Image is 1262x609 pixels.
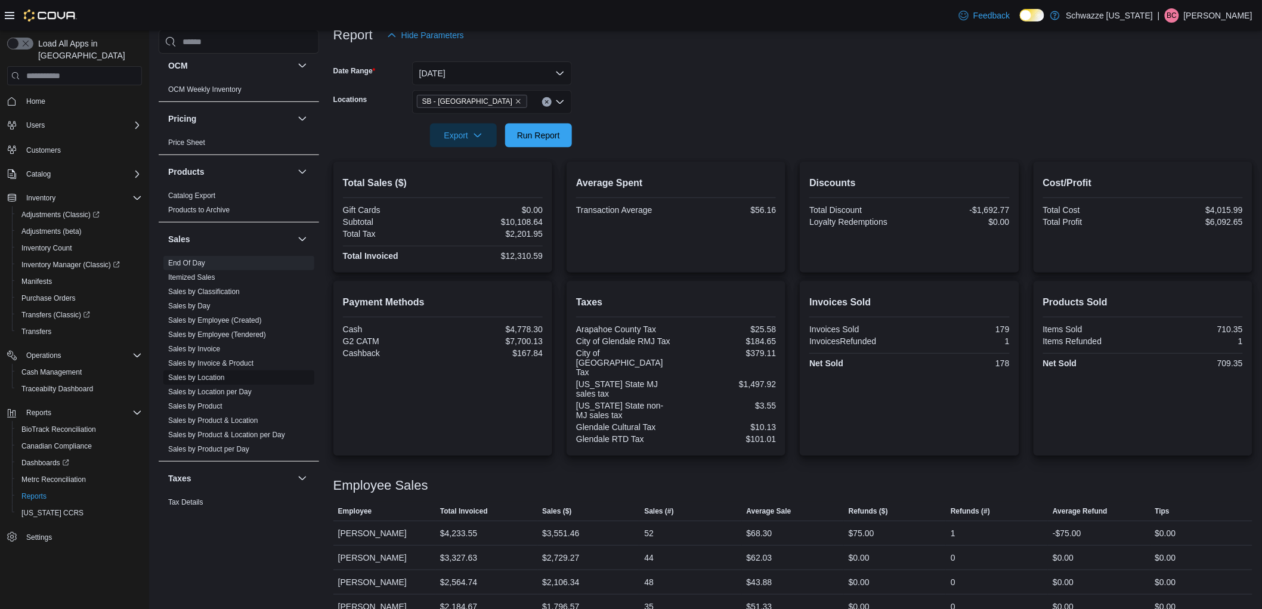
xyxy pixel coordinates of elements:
a: Home [21,94,50,109]
div: Glendale RTD Tax [576,434,674,444]
a: End Of Day [168,259,205,267]
span: Transfers [21,327,51,336]
button: [DATE] [412,61,572,85]
a: Traceabilty Dashboard [17,382,98,396]
h2: Products Sold [1043,295,1243,310]
span: Cash Management [21,367,82,377]
span: Canadian Compliance [17,439,142,453]
div: G2 CATM [343,336,441,346]
span: Sales by Location [168,373,225,382]
div: Cashback [343,348,441,358]
button: Cash Management [12,364,147,381]
div: 44 [644,551,654,565]
h2: Total Sales ($) [343,176,543,190]
span: Transfers (Classic) [21,310,90,320]
span: End Of Day [168,258,205,268]
span: Refunds ($) [849,506,888,516]
div: InvoicesRefunded [809,336,907,346]
span: BC [1167,8,1177,23]
div: [PERSON_NAME] [333,570,435,594]
h3: Taxes [168,472,191,484]
a: Dashboards [17,456,74,470]
a: OCM Weekly Inventory [168,85,242,94]
span: Sales by Product per Day [168,444,249,454]
button: Products [168,166,293,178]
div: $10,108.64 [445,217,543,227]
h2: Discounts [809,176,1009,190]
div: $101.01 [679,434,777,444]
h2: Cost/Profit [1043,176,1243,190]
span: Metrc Reconciliation [17,472,142,487]
a: Sales by Invoice [168,345,220,353]
img: Cova [24,10,77,21]
button: Traceabilty Dashboard [12,381,147,397]
button: Reports [2,404,147,421]
div: $75.00 [849,526,874,540]
span: Canadian Compliance [21,441,92,451]
a: Catalog Export [168,191,215,200]
div: 178 [912,358,1010,368]
span: Manifests [21,277,52,286]
div: Pricing [159,135,319,154]
div: $68.30 [747,526,772,540]
a: Sales by Employee (Tendered) [168,330,266,339]
button: Remove SB - Glendale from selection in this group [515,98,522,105]
div: $0.00 [1155,526,1176,540]
h3: Pricing [168,113,196,125]
strong: Total Invoiced [343,251,398,261]
div: [PERSON_NAME] [333,521,435,545]
a: Sales by Product & Location [168,416,258,425]
div: Total Discount [809,205,907,215]
button: Users [2,117,147,134]
div: $0.00 [1053,551,1074,565]
button: Customers [2,141,147,158]
span: Catalog [26,169,51,179]
span: Sales by Invoice & Product [168,358,253,368]
button: Catalog [21,167,55,181]
div: 710.35 [1145,324,1243,334]
a: [US_STATE] CCRS [17,506,88,520]
span: Sales by Day [168,301,211,311]
button: Manifests [12,273,147,290]
span: Home [21,94,142,109]
div: City of [GEOGRAPHIC_DATA] Tax [576,348,674,377]
div: $4,015.99 [1145,205,1243,215]
button: Export [430,123,497,147]
span: Inventory Manager (Classic) [21,260,120,270]
div: -$1,692.77 [912,205,1010,215]
div: $43.88 [747,575,772,589]
div: [US_STATE] State non-MJ sales tax [576,401,674,420]
a: Manifests [17,274,57,289]
button: Open list of options [555,97,565,107]
span: BioTrack Reconciliation [21,425,96,434]
a: Sales by Invoice & Product [168,359,253,367]
button: Home [2,92,147,110]
h3: Employee Sales [333,478,428,493]
h3: OCM [168,60,188,72]
button: Clear input [542,97,552,107]
button: Taxes [295,471,310,486]
button: OCM [295,58,310,73]
div: Total Tax [343,229,441,239]
div: $2,106.34 [542,575,579,589]
a: Sales by Location per Day [168,388,252,396]
span: Inventory [21,191,142,205]
div: Glendale Cultural Tax [576,422,674,432]
h2: Average Spent [576,176,776,190]
span: Products to Archive [168,205,230,215]
span: Dark Mode [1020,21,1020,22]
h3: Report [333,28,373,42]
div: Transaction Average [576,205,674,215]
h3: Sales [168,233,190,245]
span: Hide Parameters [401,29,464,41]
p: | [1158,8,1160,23]
div: $184.65 [679,336,777,346]
div: 48 [644,575,654,589]
div: Items Refunded [1043,336,1141,346]
span: Customers [21,142,142,157]
button: BioTrack Reconciliation [12,421,147,438]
